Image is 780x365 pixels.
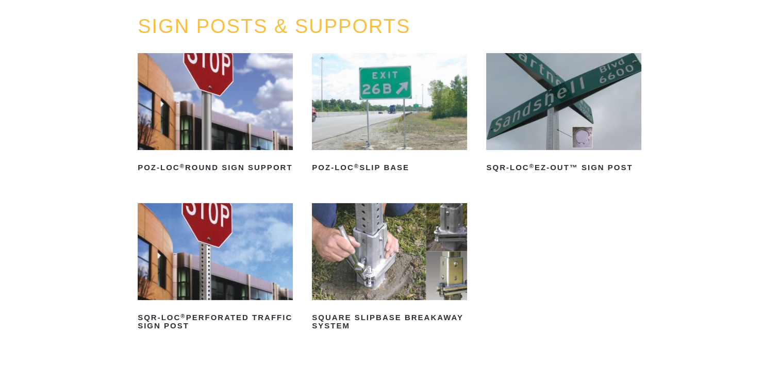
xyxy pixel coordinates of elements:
a: POZ-LOC®Slip Base [312,53,467,176]
h2: POZ-LOC Round Sign Support [138,159,293,176]
sup: ® [354,163,359,169]
sup: ® [180,163,185,169]
a: SIGN POSTS & SUPPORTS [138,15,410,37]
h2: POZ-LOC Slip Base [312,159,467,176]
h2: SQR-LOC Perforated Traffic Sign Post [138,309,293,334]
sup: ® [529,163,535,169]
h2: Square Slipbase Breakaway System [312,309,467,334]
a: SQR-LOC®Perforated Traffic Sign Post [138,203,293,334]
h2: SQR-LOC EZ-Out™ Sign Post [486,159,641,176]
sup: ® [180,313,186,319]
a: SQR-LOC®EZ-Out™ Sign Post [486,53,641,176]
a: Square Slipbase Breakaway System [312,203,467,334]
a: POZ-LOC®Round Sign Support [138,53,293,176]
